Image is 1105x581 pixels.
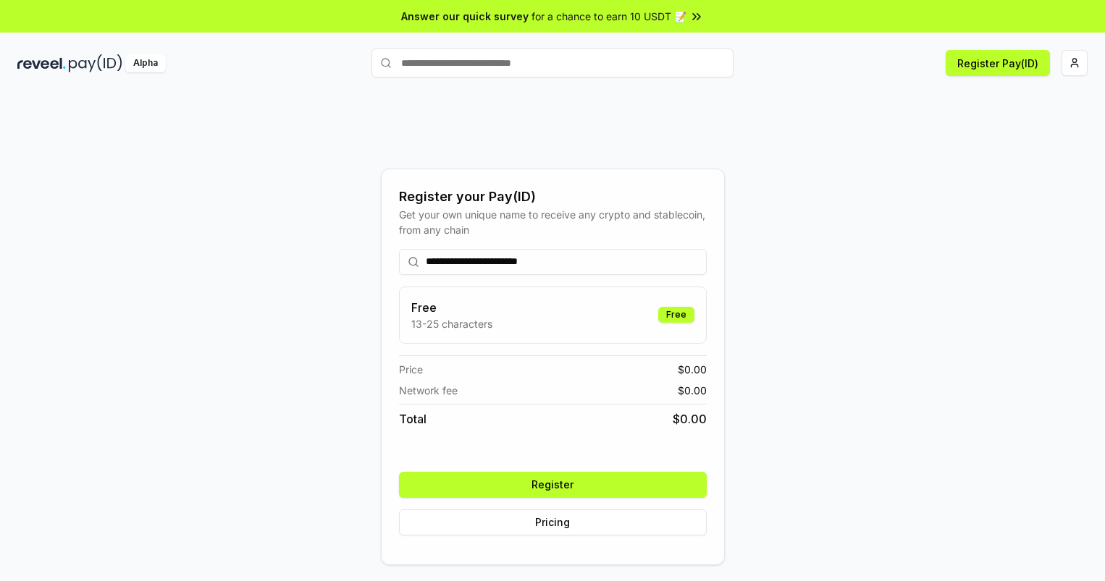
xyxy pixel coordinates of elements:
[399,207,707,237] div: Get your own unique name to receive any crypto and stablecoin, from any chain
[411,299,492,316] h3: Free
[399,410,427,428] span: Total
[401,9,529,24] span: Answer our quick survey
[946,50,1050,76] button: Register Pay(ID)
[399,362,423,377] span: Price
[399,472,707,498] button: Register
[411,316,492,331] p: 13-25 characters
[678,383,707,398] span: $ 0.00
[69,54,122,72] img: pay_id
[532,9,686,24] span: for a chance to earn 10 USDT 📝
[399,187,707,207] div: Register your Pay(ID)
[399,383,458,398] span: Network fee
[399,509,707,535] button: Pricing
[678,362,707,377] span: $ 0.00
[17,54,66,72] img: reveel_dark
[658,307,694,323] div: Free
[673,410,707,428] span: $ 0.00
[125,54,166,72] div: Alpha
